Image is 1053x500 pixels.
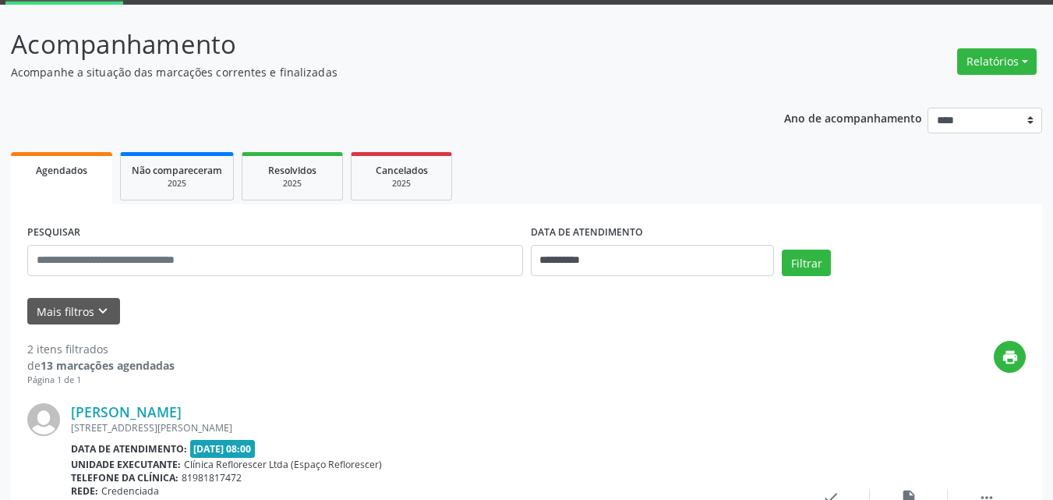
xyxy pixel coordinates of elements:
label: PESQUISAR [27,221,80,245]
span: Cancelados [376,164,428,177]
p: Acompanhe a situação das marcações correntes e finalizadas [11,64,733,80]
span: Não compareceram [132,164,222,177]
strong: 13 marcações agendadas [41,358,175,373]
i: print [1002,349,1019,366]
span: Clínica Reflorescer Ltda (Espaço Reflorescer) [184,458,382,471]
p: Acompanhamento [11,25,733,64]
label: DATA DE ATENDIMENTO [531,221,643,245]
i: keyboard_arrow_down [94,303,111,320]
b: Data de atendimento: [71,442,187,456]
img: img [27,403,60,436]
div: 2 itens filtrados [27,341,175,357]
div: Página 1 de 1 [27,374,175,387]
button: Filtrar [782,250,831,276]
b: Rede: [71,484,98,498]
button: print [994,341,1026,373]
button: Mais filtroskeyboard_arrow_down [27,298,120,325]
span: Resolvidos [268,164,316,177]
b: Telefone da clínica: [71,471,178,484]
span: Credenciada [101,484,159,498]
button: Relatórios [957,48,1037,75]
div: 2025 [132,178,222,190]
p: Ano de acompanhamento [784,108,922,127]
span: 81981817472 [182,471,242,484]
span: [DATE] 08:00 [190,440,256,458]
div: [STREET_ADDRESS][PERSON_NAME] [71,421,792,434]
div: 2025 [253,178,331,190]
div: 2025 [362,178,440,190]
b: Unidade executante: [71,458,181,471]
span: Agendados [36,164,87,177]
a: [PERSON_NAME] [71,403,182,420]
div: de [27,357,175,374]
